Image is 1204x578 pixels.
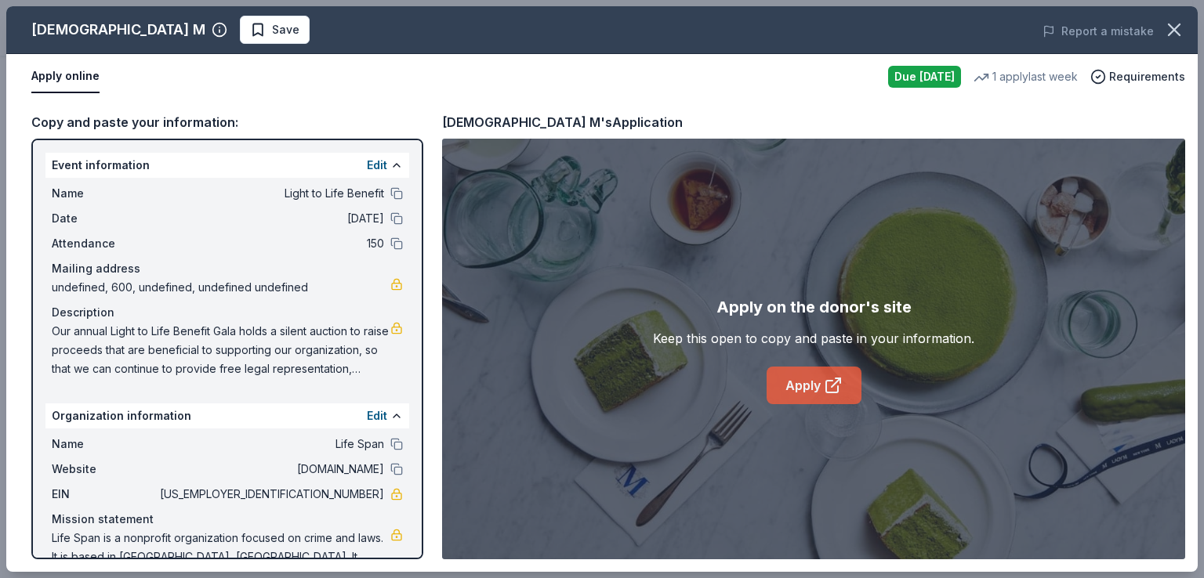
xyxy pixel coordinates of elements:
span: EIN [52,485,157,504]
div: 1 apply last week [974,67,1078,86]
span: Save [272,20,299,39]
div: Mailing address [52,259,403,278]
span: Our annual Light to Life Benefit Gala holds a silent auction to raise proceeds that are beneficia... [52,322,390,378]
button: Requirements [1090,67,1185,86]
span: Name [52,435,157,453]
span: undefined, 600, undefined, undefined undefined [52,278,390,297]
button: Report a mistake [1043,22,1154,41]
span: Name [52,184,157,203]
div: [DEMOGRAPHIC_DATA] M [31,17,205,42]
span: Requirements [1109,67,1185,86]
div: Apply on the donor's site [716,294,912,320]
div: Keep this open to copy and paste in your information. [653,329,974,348]
div: Mission statement [52,510,403,529]
span: Life Span [157,435,384,453]
button: Apply online [31,60,100,93]
span: 150 [157,234,384,253]
span: Light to Life Benefit [157,184,384,203]
div: Due [DATE] [888,66,961,88]
button: Save [240,16,310,44]
div: [DEMOGRAPHIC_DATA] M's Application [442,112,683,132]
span: [US_EMPLOYER_IDENTIFICATION_NUMBER] [157,485,384,504]
a: Apply [767,367,861,404]
span: Website [52,460,157,479]
div: Description [52,303,403,322]
span: [DOMAIN_NAME] [157,460,384,479]
div: Organization information [45,403,409,428]
div: Event information [45,153,409,178]
span: Attendance [52,234,157,253]
button: Edit [367,406,387,425]
div: Copy and paste your information: [31,112,423,132]
span: Date [52,209,157,228]
span: [DATE] [157,209,384,228]
button: Edit [367,156,387,175]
